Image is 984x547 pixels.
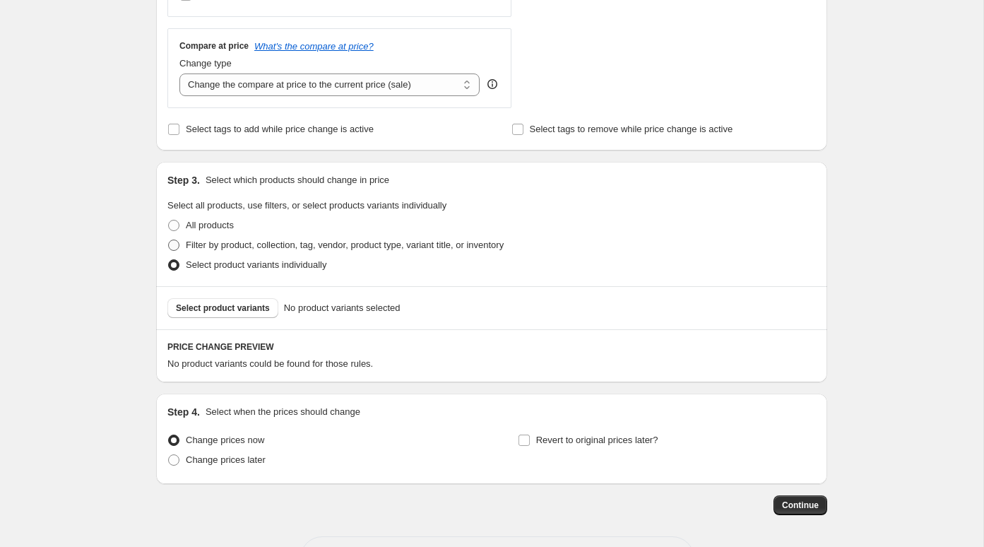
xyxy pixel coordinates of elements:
[773,495,827,515] button: Continue
[530,124,733,134] span: Select tags to remove while price change is active
[186,435,264,445] span: Change prices now
[536,435,658,445] span: Revert to original prices later?
[284,301,401,315] span: No product variants selected
[186,259,326,270] span: Select product variants individually
[176,302,270,314] span: Select product variants
[167,298,278,318] button: Select product variants
[179,40,249,52] h3: Compare at price
[186,220,234,230] span: All products
[485,77,499,91] div: help
[186,240,504,250] span: Filter by product, collection, tag, vendor, product type, variant title, or inventory
[254,41,374,52] button: What's the compare at price?
[206,405,360,419] p: Select when the prices should change
[179,58,232,69] span: Change type
[167,405,200,419] h2: Step 4.
[782,500,819,511] span: Continue
[167,200,446,211] span: Select all products, use filters, or select products variants individually
[167,358,373,369] span: No product variants could be found for those rules.
[186,124,374,134] span: Select tags to add while price change is active
[186,454,266,465] span: Change prices later
[167,341,816,353] h6: PRICE CHANGE PREVIEW
[167,173,200,187] h2: Step 3.
[206,173,389,187] p: Select which products should change in price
